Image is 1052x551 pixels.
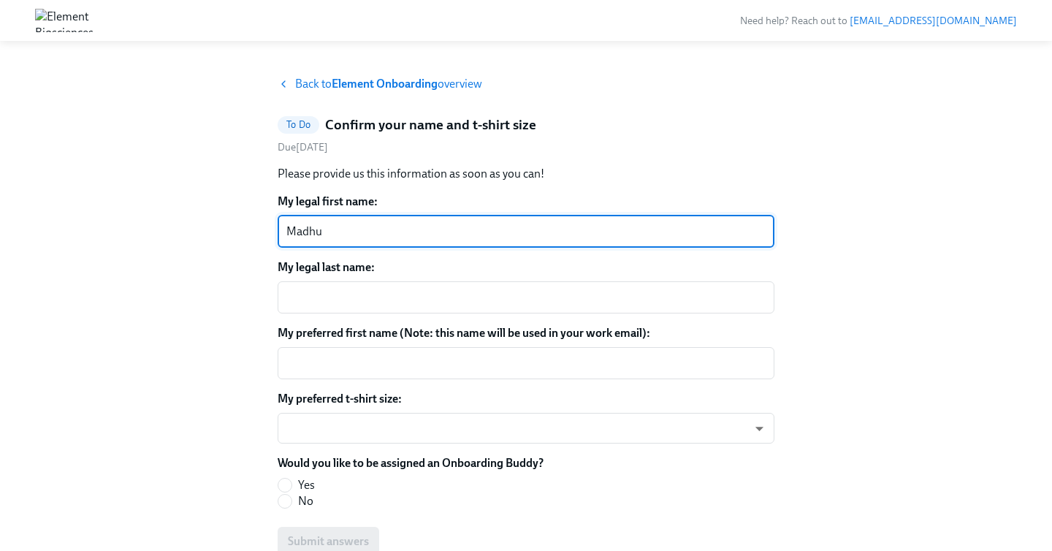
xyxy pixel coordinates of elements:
[278,391,774,407] label: My preferred t-shirt size:
[278,141,328,153] span: Tuesday, October 7th 2025, 9:00 am
[850,15,1017,27] a: [EMAIL_ADDRESS][DOMAIN_NAME]
[298,493,313,509] span: No
[278,325,774,341] label: My preferred first name (Note: this name will be used in your work email):
[740,15,1017,27] span: Need help? Reach out to
[35,9,94,32] img: Element Biosciences
[286,223,766,240] textarea: Madh
[278,259,774,275] label: My legal last name:
[278,166,774,182] p: Please provide us this information as soon as you can!
[325,115,536,134] h5: Confirm your name and t-shirt size
[278,413,774,444] div: ​
[332,77,438,91] strong: Element Onboarding
[278,194,774,210] label: My legal first name:
[278,76,774,92] a: Back toElement Onboardingoverview
[278,455,544,471] label: Would you like to be assigned an Onboarding Buddy?
[278,119,319,130] span: To Do
[298,477,315,493] span: Yes
[295,76,482,92] span: Back to overview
